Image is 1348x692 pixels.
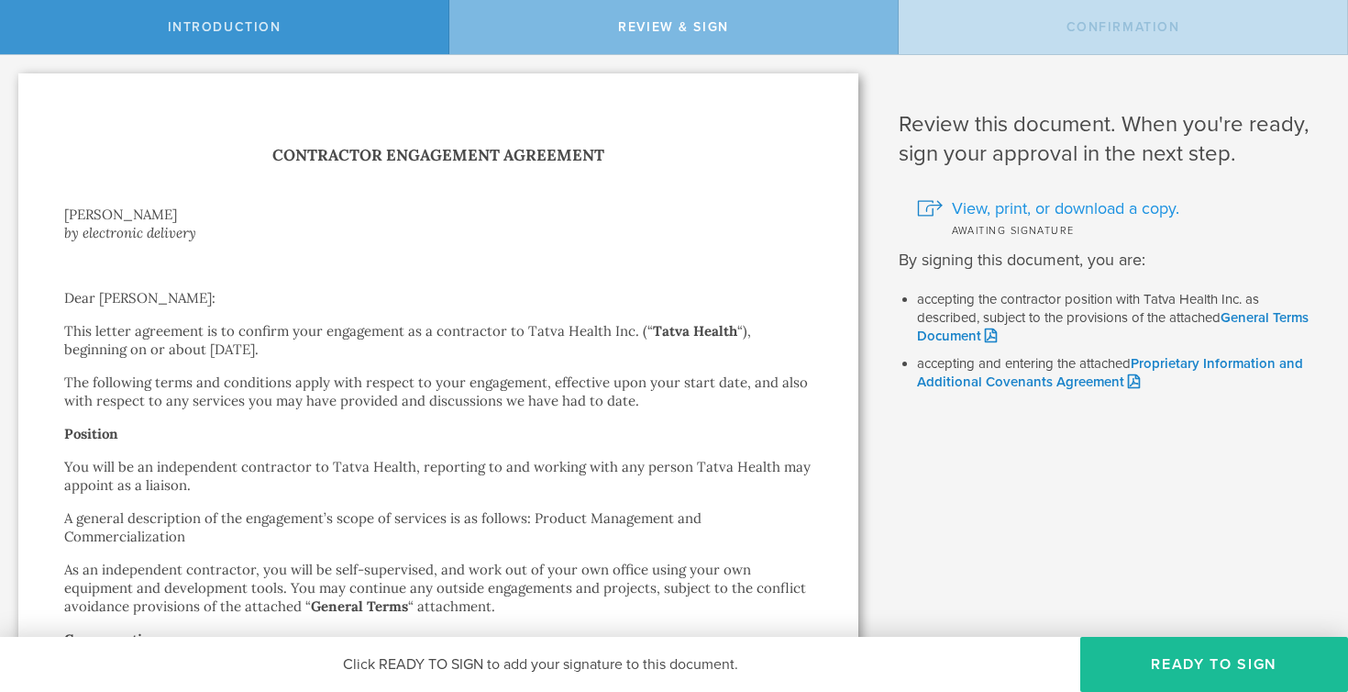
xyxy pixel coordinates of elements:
span: Confirmation [1066,19,1180,35]
li: accepting and entering the attached [917,355,1321,392]
h1: Review this document. When you're ready, sign your approval in the next step. [899,110,1321,169]
li: accepting the contractor position with Tatva Health Inc. as described, subject to the provisions ... [917,291,1321,346]
p: The following terms and conditions apply with respect to your engagement, effective upon your sta... [64,374,812,410]
p: A general description of the engagement’s scope of services is as follows: Product Management and... [64,509,812,546]
p: As an independent contractor, you will be self-supervised, and work out of your own office using ... [64,561,812,616]
p: This letter agreement is to confirm your engagement as a contractor to Tatva Health Inc. (“ “), b... [64,322,812,359]
i: by electronic delivery [64,224,196,241]
strong: Tatva Health [653,322,737,340]
button: Ready to Sign [1080,637,1348,692]
p: Dear [PERSON_NAME]: [64,289,812,307]
div: [PERSON_NAME] [64,206,812,224]
strong: Compensation [64,631,159,648]
div: Awaiting signature [917,220,1321,239]
p: By signing this document, you are: [899,248,1321,273]
iframe: Chat Widget [1256,549,1348,637]
span: Introduction [168,19,282,35]
strong: General Terms [311,597,408,615]
p: You will be an independent contractor to Tatva Health, reporting to and working with any person T... [64,458,812,495]
span: View, print, or download a copy. [952,196,1179,220]
span: Review & sign [618,19,729,35]
strong: Position [64,425,118,442]
h1: Contractor Engagement Agreement [64,142,812,169]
